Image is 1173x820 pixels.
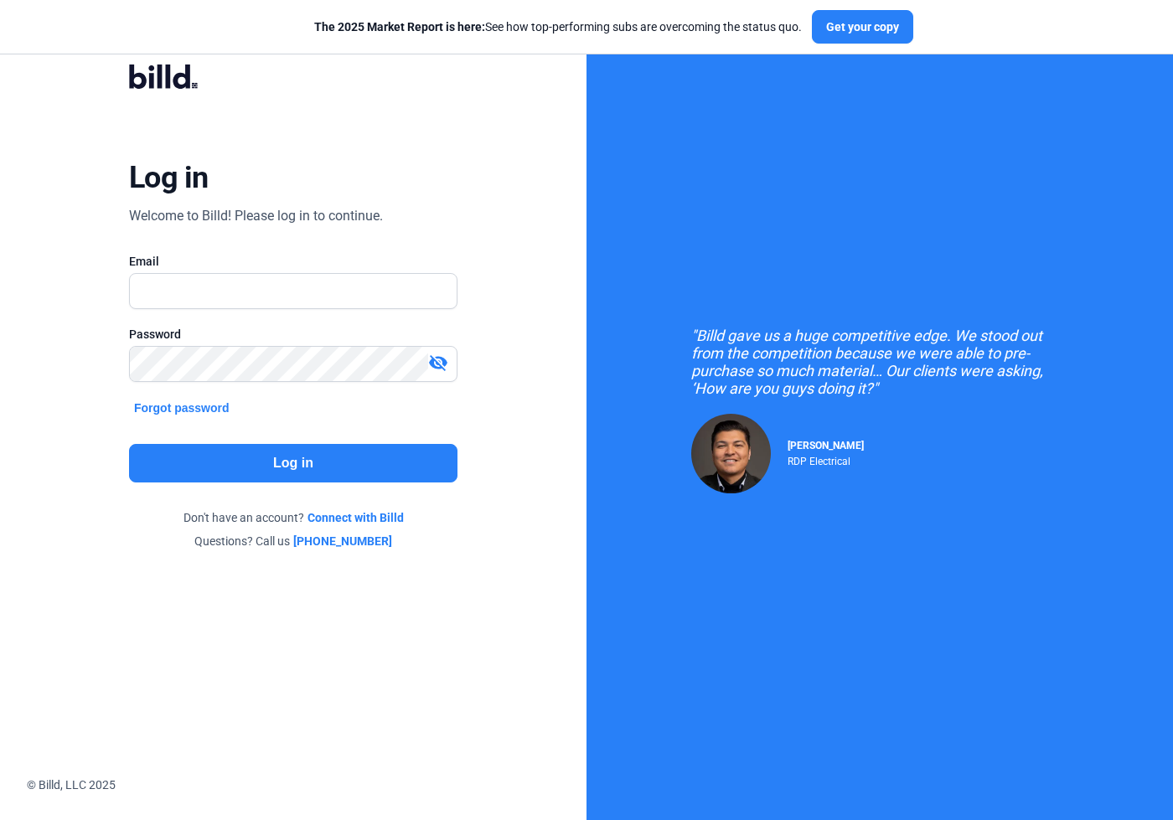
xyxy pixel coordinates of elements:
[691,327,1068,397] div: "Billd gave us a huge competitive edge. We stood out from the competition because we were able to...
[307,509,404,526] a: Connect with Billd
[691,414,771,493] img: Raul Pacheco
[129,399,235,417] button: Forgot password
[129,326,457,343] div: Password
[129,206,383,226] div: Welcome to Billd! Please log in to continue.
[314,20,485,34] span: The 2025 Market Report is here:
[129,533,457,549] div: Questions? Call us
[788,451,864,467] div: RDP Electrical
[129,509,457,526] div: Don't have an account?
[293,533,392,549] a: [PHONE_NUMBER]
[129,253,457,270] div: Email
[788,440,864,451] span: [PERSON_NAME]
[428,353,448,373] mat-icon: visibility_off
[812,10,913,44] button: Get your copy
[129,159,209,196] div: Log in
[314,18,802,35] div: See how top-performing subs are overcoming the status quo.
[129,444,457,482] button: Log in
